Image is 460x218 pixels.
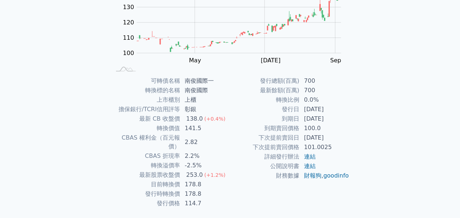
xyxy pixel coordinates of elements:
[304,172,321,179] a: 財報狗
[111,86,180,95] td: 轉換標的名稱
[180,124,230,133] td: 141.5
[111,199,180,208] td: 發行價格
[111,161,180,170] td: 轉換溢價率
[180,86,230,95] td: 南俊國際
[111,133,180,151] td: CBAS 權利金（百元報價）
[330,57,341,64] tspan: Sep
[304,163,316,170] a: 連結
[111,95,180,105] td: 上市櫃別
[185,171,204,179] div: 253.0
[189,57,201,64] tspan: May
[180,105,230,114] td: 彰銀
[180,76,230,86] td: 南俊國際一
[230,171,300,180] td: 財務數據
[300,76,349,86] td: 700
[180,199,230,208] td: 114.7
[304,153,316,160] a: 連結
[180,189,230,199] td: 178.8
[230,76,300,86] td: 發行總額(百萬)
[111,114,180,124] td: 最新 CB 收盤價
[230,161,300,171] td: 公開說明書
[204,172,225,178] span: (+1.2%)
[230,124,300,133] td: 到期賣回價格
[300,171,349,180] td: ,
[123,50,134,57] tspan: 100
[230,95,300,105] td: 轉換比例
[111,124,180,133] td: 轉換價值
[111,180,180,189] td: 目前轉換價
[204,116,225,122] span: (+0.4%)
[300,114,349,124] td: [DATE]
[300,143,349,152] td: 101.0025
[111,170,180,180] td: 最新股票收盤價
[180,133,230,151] td: 2.82
[424,183,460,218] iframe: Chat Widget
[323,172,349,179] a: goodinfo
[230,114,300,124] td: 到期日
[230,105,300,114] td: 發行日
[185,114,204,123] div: 138.0
[123,34,134,41] tspan: 110
[111,76,180,86] td: 可轉債名稱
[424,183,460,218] div: 聊天小工具
[111,189,180,199] td: 發行時轉換價
[230,86,300,95] td: 最新餘額(百萬)
[123,19,134,26] tspan: 120
[230,143,300,152] td: 下次提前賣回價格
[261,57,280,64] tspan: [DATE]
[300,86,349,95] td: 700
[300,124,349,133] td: 100.0
[111,151,180,161] td: CBAS 折現率
[300,105,349,114] td: [DATE]
[111,105,180,114] td: 擔保銀行/TCRI信用評等
[300,133,349,143] td: [DATE]
[180,95,230,105] td: 上櫃
[180,161,230,170] td: -2.5%
[180,151,230,161] td: 2.2%
[300,95,349,105] td: 0.0%
[123,4,134,11] tspan: 130
[230,133,300,143] td: 下次提前賣回日
[180,180,230,189] td: 178.8
[230,152,300,161] td: 詳細發行辦法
